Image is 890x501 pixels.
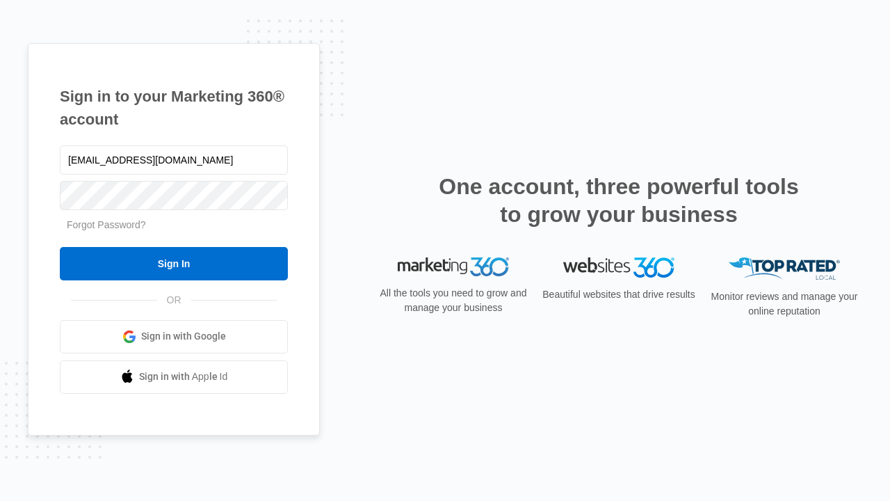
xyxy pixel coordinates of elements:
[60,320,288,353] a: Sign in with Google
[67,219,146,230] a: Forgot Password?
[60,247,288,280] input: Sign In
[398,257,509,277] img: Marketing 360
[706,289,862,319] p: Monitor reviews and manage your online reputation
[435,173,803,228] h2: One account, three powerful tools to grow your business
[541,287,697,302] p: Beautiful websites that drive results
[141,329,226,344] span: Sign in with Google
[729,257,840,280] img: Top Rated Local
[157,293,191,308] span: OR
[375,286,531,315] p: All the tools you need to grow and manage your business
[139,369,228,384] span: Sign in with Apple Id
[60,145,288,175] input: Email
[563,257,674,278] img: Websites 360
[60,360,288,394] a: Sign in with Apple Id
[60,85,288,131] h1: Sign in to your Marketing 360® account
